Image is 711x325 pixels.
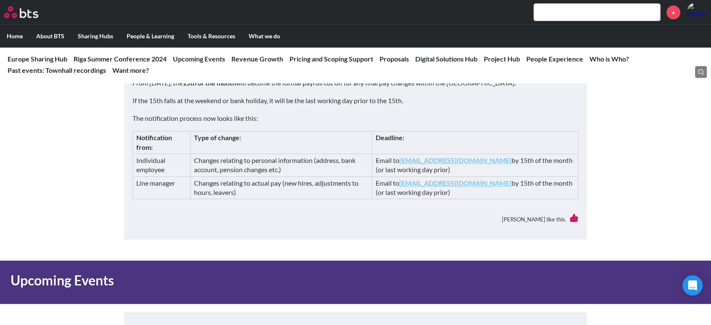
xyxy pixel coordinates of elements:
[8,55,67,63] a: Europe Sharing Hub
[71,25,120,47] label: Sharing Hubs
[133,96,578,105] p: If the 15th falls at the weekend or bank holiday, it will be the last working day prior to the 15th.
[112,66,149,74] a: Want more?
[190,176,372,199] td: Changes relating to actual pay (new hires, adjustments to hours, leavers)
[8,66,106,74] a: Past events: Townhall recordings
[379,55,409,63] a: Proposals
[376,133,404,141] strong: Deadline:
[231,55,283,63] a: Revenue Growth
[74,55,167,63] a: Riga Summer Conference 2024
[399,179,512,187] a: [EMAIL_ADDRESS][DOMAIN_NAME]
[589,55,629,63] a: Who is Who?
[242,25,287,47] label: What we do
[484,55,520,63] a: Project Hub
[133,176,191,199] td: Line manager
[687,2,707,22] img: Benjamin Wilcock
[190,154,372,176] td: Changes relating to personal information (address, bank account, pension changes etc.)
[133,154,191,176] td: Individual employee
[526,55,583,63] a: People Experience
[29,25,71,47] label: About BTS
[4,6,38,18] img: BTS Logo
[289,55,373,63] a: Pricing and Scoping Support
[133,208,578,231] div: [PERSON_NAME] like this.
[687,2,707,22] a: Profile
[181,25,242,47] label: Tools & Resources
[183,79,236,87] strong: 15th of the month
[415,55,478,63] a: Digital Solutions Hub
[372,176,578,199] td: Email to by 15th of the month (or last working day prior)
[682,275,703,296] div: Open Intercom Messenger
[4,6,54,18] a: Go home
[399,156,512,164] a: [EMAIL_ADDRESS][DOMAIN_NAME]
[666,5,680,19] a: +
[11,271,493,290] h1: Upcoming Events
[194,133,241,141] strong: Type of change:
[173,55,225,63] a: Upcoming Events
[136,133,172,151] strong: Notification from:
[372,154,578,176] td: Email to by 15th of the month (or last working day prior)
[133,114,578,123] p: The notification process now looks like this:
[133,78,578,88] p: From [DATE], the will become the formal payroll cut off for any final pay changes within the [GEO...
[120,25,181,47] label: People & Learning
